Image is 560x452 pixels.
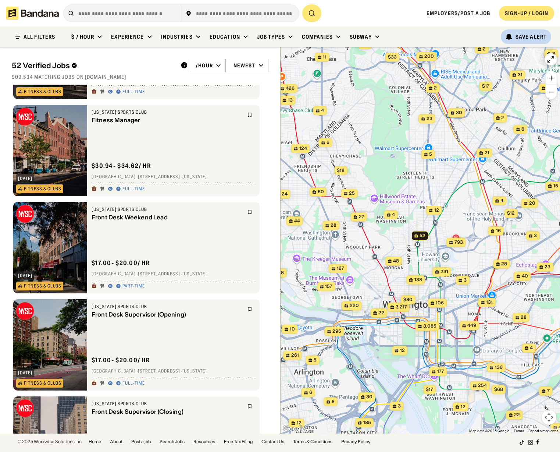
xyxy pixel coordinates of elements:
span: 131 [486,299,493,306]
a: Employers/Post a job [427,10,490,17]
div: Full-time [122,89,145,95]
div: ALL FILTERS [24,34,55,39]
span: 27 [359,214,364,220]
span: 136 [495,364,503,371]
span: 12 [400,347,405,354]
div: Companies [302,33,333,40]
span: 2 [483,46,486,52]
a: Post a job [131,439,151,444]
a: Home [89,439,101,444]
span: 12 [297,420,302,426]
div: Fitness Manager [92,117,243,124]
div: Newest [233,62,256,69]
span: 4 [500,198,503,204]
span: 231 [440,269,448,275]
span: 21 [485,150,489,156]
img: New York Sports Club logo [16,205,34,223]
span: 48 [393,258,399,264]
span: 16 [496,228,501,234]
div: [GEOGRAPHIC_DATA] · [STREET_ADDRESS] · [US_STATE] [92,271,255,277]
div: $ 17.00 - $20.00 / hr [92,259,150,267]
div: © 2025 Workwise Solutions Inc. [18,439,83,444]
span: 3,217 [396,304,407,310]
span: 28 [521,314,527,321]
div: [US_STATE] Sports Club [92,304,243,310]
img: New York Sports Club logo [16,399,34,417]
span: $12 [507,210,515,216]
span: 30 [366,394,372,400]
span: 449 [467,322,476,329]
span: $33 [388,54,397,60]
a: Terms (opens in new tab) [514,429,524,433]
span: 793 [454,239,463,246]
span: 254 [478,382,487,389]
div: Subway [350,33,372,40]
a: Search Jobs [160,439,185,444]
span: 3 [552,51,555,57]
span: 28 [501,261,507,267]
a: Open this area in Google Maps (opens a new window) [282,424,306,434]
span: 6 [327,140,329,146]
span: 124 [299,145,307,152]
span: 10 [290,326,295,332]
div: grid [12,85,268,434]
div: Experience [111,33,144,40]
div: [DATE] [18,273,32,278]
span: $80 [403,297,413,302]
a: Contact Us [261,439,284,444]
div: [GEOGRAPHIC_DATA] · [STREET_ADDRESS] · [US_STATE] [92,174,255,180]
span: 23 [545,264,550,270]
span: 22 [514,412,520,418]
div: Front Desk Supervisor (Closing) [92,408,243,415]
div: $ 30.94 - $34.62 / hr [92,162,151,170]
span: 24 [282,191,288,197]
div: Full-time [122,186,145,192]
span: 25 [349,190,355,197]
span: 20 [529,200,535,206]
a: Privacy Policy [341,439,371,444]
span: 3 [464,277,467,283]
span: 4 [392,212,395,218]
span: 157 [325,283,332,290]
span: 177 [437,368,444,375]
span: 2 [501,115,504,121]
span: 52 [420,233,425,239]
span: 12 [434,207,439,213]
span: 3,085 [423,323,436,329]
span: 22 [378,310,384,316]
div: $ / hour [71,33,94,40]
span: 138 [414,277,422,283]
span: 44 [294,218,300,224]
div: [US_STATE] Sports Club [92,109,243,115]
img: New York Sports Club logo [16,108,34,126]
img: New York Sports Club logo [16,302,34,320]
div: Fitness & Clubs [24,187,61,191]
span: 4 [530,345,533,351]
span: 12 [461,404,466,410]
span: 4 [321,107,324,114]
div: [US_STATE] Sports Club [92,401,243,407]
div: SIGN-UP / LOGIN [505,10,548,17]
div: 52 Verified Jobs [12,61,175,70]
div: Part-time [122,283,145,289]
span: 295 [332,328,341,335]
span: 6 [521,126,524,133]
span: 185 [363,420,371,426]
span: 28 [331,222,336,229]
div: $ 17.00 - $20.00 / hr [92,356,150,364]
div: 909,534 matching jobs on [DOMAIN_NAME] [12,74,268,80]
span: 106 [436,300,444,306]
span: $17 [426,386,433,392]
div: [DATE] [18,371,32,375]
span: $18 [337,167,345,173]
div: Save Alert [516,33,547,40]
a: Free Tax Filing [224,439,253,444]
span: 7 [547,388,550,394]
span: 31 [518,72,522,78]
a: Resources [193,439,215,444]
div: Fitness & Clubs [24,89,61,94]
span: 3 [534,233,537,239]
span: 60 [318,189,324,195]
div: Front Desk Supervisor (Opening) [92,311,243,318]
